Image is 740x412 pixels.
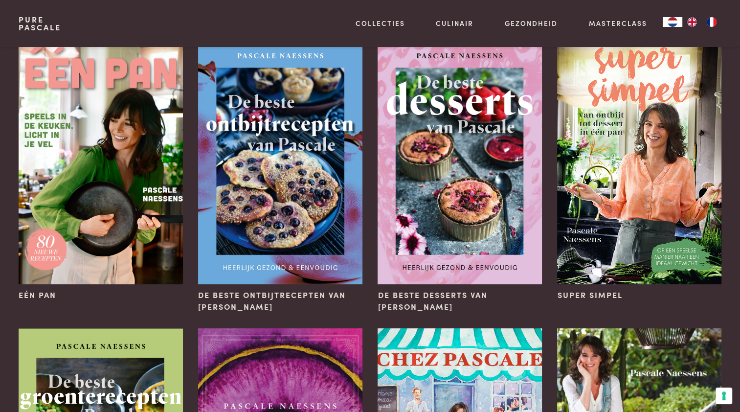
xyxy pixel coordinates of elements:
span: Eén pan [19,289,56,301]
img: Eén pan [19,38,182,284]
span: Super Simpel [557,289,622,301]
a: Culinair [436,18,473,28]
a: Collecties [356,18,405,28]
a: Gezondheid [505,18,558,28]
img: De beste ontbijtrecepten van Pascale [198,38,362,284]
a: De beste ontbijtrecepten van Pascale De beste ontbijtrecepten van [PERSON_NAME] [198,38,362,313]
a: NL [663,17,682,27]
a: FR [702,17,721,27]
aside: Language selected: Nederlands [663,17,721,27]
img: De beste desserts van Pascale [378,38,541,284]
a: Super Simpel Super Simpel [557,38,721,301]
div: Language [663,17,682,27]
a: EN [682,17,702,27]
span: De beste ontbijtrecepten van [PERSON_NAME] [198,289,362,313]
a: Eén pan Eén pan [19,38,182,301]
ul: Language list [682,17,721,27]
span: De beste desserts van [PERSON_NAME] [378,289,541,313]
a: De beste desserts van Pascale De beste desserts van [PERSON_NAME] [378,38,541,313]
button: Uw voorkeuren voor toestemming voor trackingtechnologieën [716,388,732,404]
a: Masterclass [589,18,647,28]
img: Super Simpel [557,38,721,284]
a: PurePascale [19,16,61,31]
